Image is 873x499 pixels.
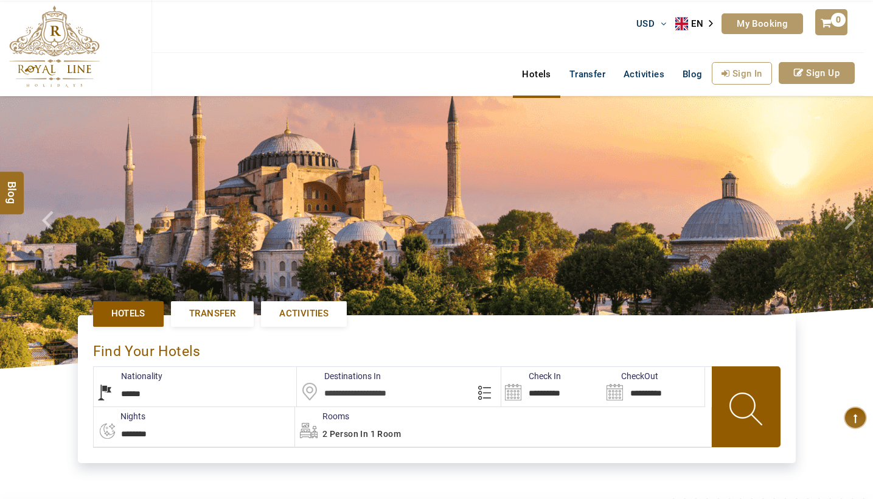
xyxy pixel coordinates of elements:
[26,96,70,369] a: Check next prev
[712,62,772,85] a: Sign In
[94,370,162,382] label: Nationality
[675,15,722,33] div: Language
[93,330,781,366] div: Find Your Hotels
[614,62,673,86] a: Activities
[93,410,145,422] label: nights
[111,307,145,320] span: Hotels
[636,18,655,29] span: USD
[261,301,347,326] a: Activities
[675,15,722,33] aside: Language selected: English
[93,301,164,326] a: Hotels
[295,410,349,422] label: Rooms
[513,62,560,86] a: Hotels
[779,62,855,84] a: Sign Up
[189,307,235,320] span: Transfer
[829,96,873,369] a: Check next image
[171,301,254,326] a: Transfer
[722,13,803,34] a: My Booking
[673,62,712,86] a: Blog
[4,181,20,191] span: Blog
[297,370,381,382] label: Destinations In
[603,370,658,382] label: CheckOut
[831,13,846,27] span: 0
[501,370,561,382] label: Check In
[501,367,603,407] input: Search
[683,69,703,80] span: Blog
[560,62,614,86] a: Transfer
[675,15,722,33] a: EN
[279,307,329,320] span: Activities
[9,5,100,88] img: The Royal Line Holidays
[603,367,704,407] input: Search
[322,429,401,439] span: 2 Person in 1 Room
[815,9,847,35] a: 0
